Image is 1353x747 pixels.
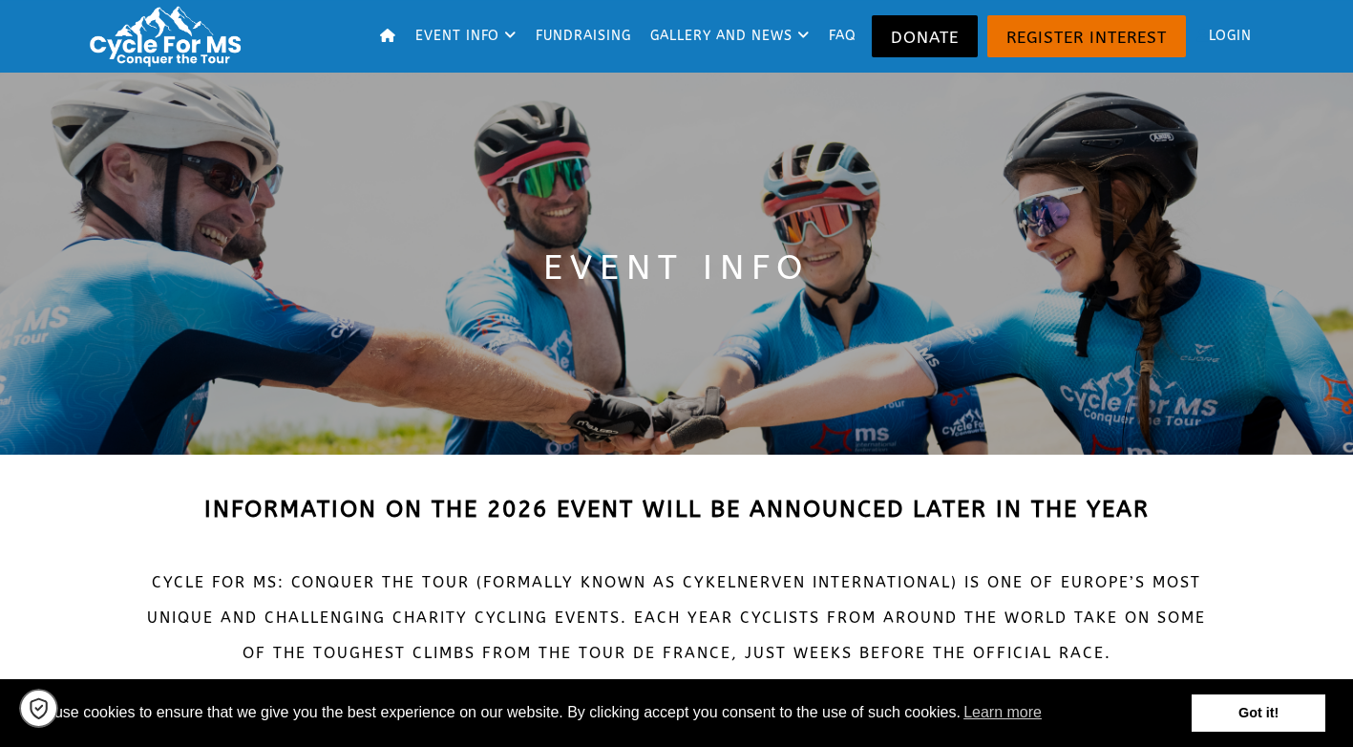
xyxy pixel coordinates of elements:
span: Event Info [543,247,810,288]
a: Register Interest [987,15,1186,57]
a: Login [1191,5,1259,68]
a: Donate [872,15,978,57]
span: CYCLE FOR MS: Conquer the Tour (formally known as Cykelnerven International) IS ONE OF EUROPE’S M... [147,502,1206,733]
strong: INFORMATION ON THE 2026 EVENT WILL BE ANNOUNCED LATER IN THE YEAR [204,496,1150,523]
a: dismiss cookie message [1192,694,1325,733]
span: We use cookies to ensure that we give you the best experience on our website. By clicking accept ... [28,698,1192,727]
img: Cycle for MS: Conquer the Tour [82,4,257,69]
a: learn more about cookies [961,698,1045,727]
a: Cookie settings [19,689,58,728]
